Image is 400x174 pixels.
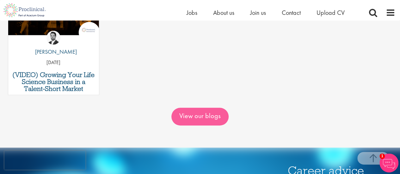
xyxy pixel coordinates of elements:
[8,59,99,66] p: [DATE]
[250,9,266,17] a: Join us
[4,151,85,170] iframe: reCAPTCHA
[379,153,398,172] img: Chatbot
[11,71,96,92] a: (VIDEO) Growing Your Life Science Business in a Talent-Short Market
[187,9,197,17] a: Jobs
[171,108,229,125] a: View our blogs
[30,48,77,56] p: [PERSON_NAME]
[379,153,385,159] span: 1
[317,9,345,17] a: Upload CV
[213,9,234,17] a: About us
[282,9,301,17] a: Contact
[46,31,60,45] img: Sam Barry
[30,31,77,59] a: Sam Barry [PERSON_NAME]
